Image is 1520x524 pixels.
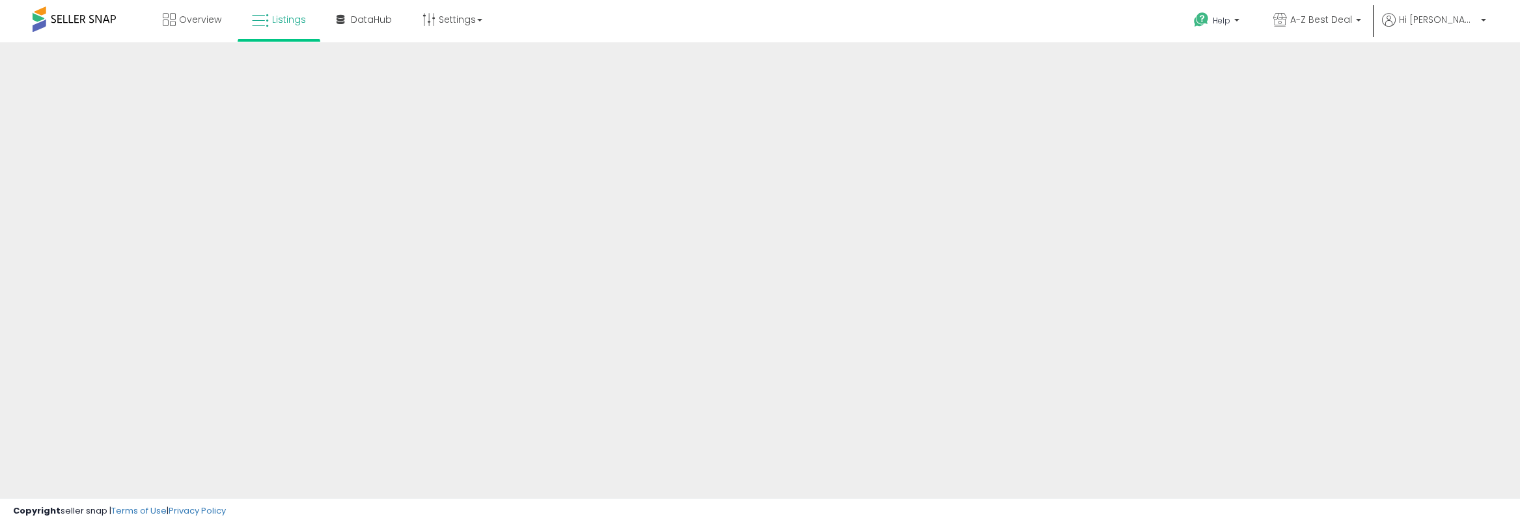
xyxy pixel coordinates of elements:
[1290,13,1352,26] span: A-Z Best Deal
[1213,15,1230,26] span: Help
[13,505,226,517] div: seller snap | |
[1183,2,1252,42] a: Help
[1399,13,1477,26] span: Hi [PERSON_NAME]
[13,504,61,517] strong: Copyright
[111,504,167,517] a: Terms of Use
[351,13,392,26] span: DataHub
[272,13,306,26] span: Listings
[169,504,226,517] a: Privacy Policy
[1193,12,1209,28] i: Get Help
[179,13,221,26] span: Overview
[1382,13,1486,42] a: Hi [PERSON_NAME]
